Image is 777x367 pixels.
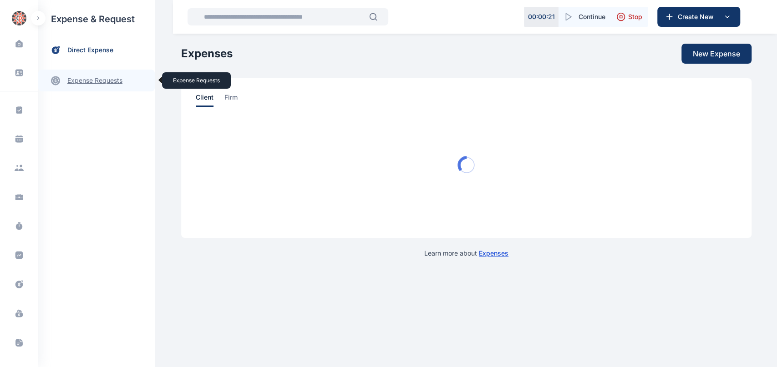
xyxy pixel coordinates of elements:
button: Create New [657,7,740,27]
a: direct expense [38,38,155,62]
span: New Expense [693,48,740,59]
button: New Expense [681,44,752,64]
a: firm [224,93,249,107]
h1: Expenses [181,46,233,61]
span: Continue [579,12,605,21]
a: Expenses [479,249,508,257]
span: client [196,93,213,107]
p: Learn more about [424,249,508,258]
button: Stop [611,7,648,27]
p: 00 : 00 : 21 [528,12,555,21]
div: expense requestsexpense requests [38,62,155,91]
span: Stop [628,12,642,21]
span: direct expense [67,45,113,55]
span: Create New [674,12,721,21]
a: expense requests [38,70,155,91]
a: client [196,93,224,107]
button: Continue [559,7,611,27]
span: firm [224,93,238,107]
